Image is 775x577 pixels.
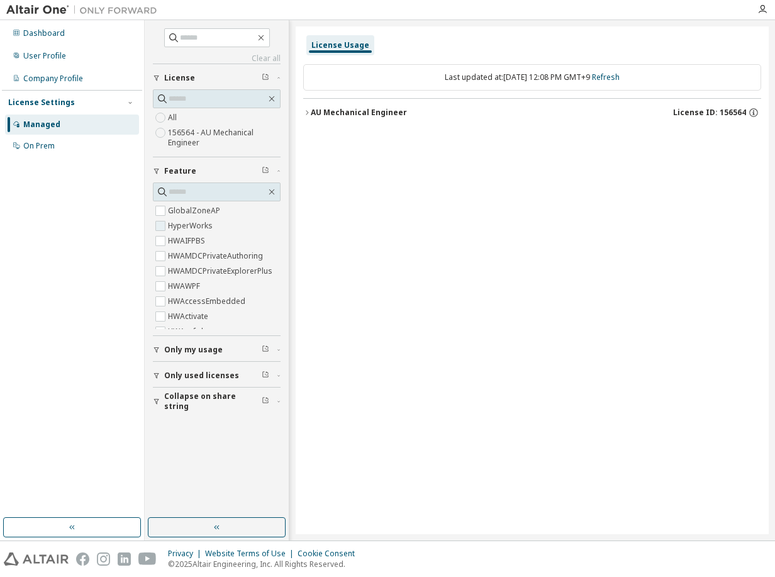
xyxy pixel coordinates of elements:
div: Privacy [168,549,205,559]
img: Altair One [6,4,164,16]
label: HWActivate [168,309,211,324]
button: Collapse on share string [153,388,281,415]
div: Dashboard [23,28,65,38]
span: Clear filter [262,396,269,406]
span: Clear filter [262,345,269,355]
img: youtube.svg [138,552,157,566]
span: License ID: 156564 [673,108,746,118]
div: On Prem [23,141,55,151]
span: Collapse on share string [164,391,262,412]
span: Clear filter [262,73,269,83]
button: Only used licenses [153,362,281,389]
span: Only used licenses [164,371,239,381]
img: instagram.svg [97,552,110,566]
span: Feature [164,166,196,176]
div: License Settings [8,98,75,108]
button: License [153,64,281,92]
div: License Usage [311,40,369,50]
div: AU Mechanical Engineer [311,108,407,118]
label: HWAcufwh [168,324,208,339]
p: © 2025 Altair Engineering, Inc. All Rights Reserved. [168,559,362,569]
img: linkedin.svg [118,552,131,566]
a: Clear all [153,53,281,64]
label: 156564 - AU Mechanical Engineer [168,125,281,150]
button: Feature [153,157,281,185]
div: Cookie Consent [298,549,362,559]
span: Only my usage [164,345,223,355]
label: HWAMDCPrivateAuthoring [168,249,265,264]
label: HyperWorks [168,218,215,233]
img: facebook.svg [76,552,89,566]
div: Last updated at: [DATE] 12:08 PM GMT+9 [303,64,761,91]
label: HWAMDCPrivateExplorerPlus [168,264,275,279]
div: Managed [23,120,60,130]
div: User Profile [23,51,66,61]
label: HWAWPF [168,279,203,294]
div: Website Terms of Use [205,549,298,559]
label: All [168,110,179,125]
label: GlobalZoneAP [168,203,223,218]
label: HWAIFPBS [168,233,208,249]
button: Only my usage [153,336,281,364]
a: Refresh [592,72,620,82]
img: altair_logo.svg [4,552,69,566]
span: Clear filter [262,371,269,381]
button: AU Mechanical EngineerLicense ID: 156564 [303,99,761,126]
span: Clear filter [262,166,269,176]
span: License [164,73,195,83]
div: Company Profile [23,74,83,84]
label: HWAccessEmbedded [168,294,248,309]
